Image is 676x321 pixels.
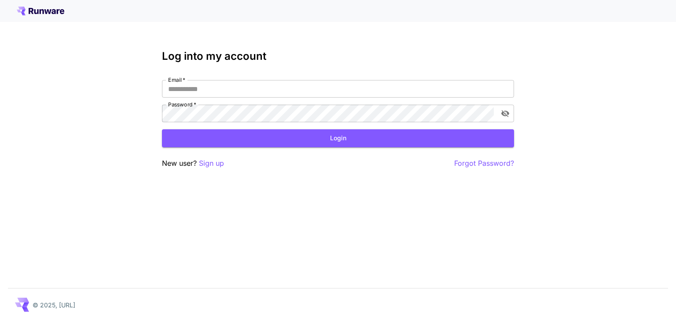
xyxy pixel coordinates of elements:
[162,129,514,147] button: Login
[162,158,224,169] p: New user?
[162,50,514,62] h3: Log into my account
[168,76,185,84] label: Email
[497,106,513,121] button: toggle password visibility
[33,300,75,310] p: © 2025, [URL]
[199,158,224,169] button: Sign up
[168,101,196,108] label: Password
[454,158,514,169] button: Forgot Password?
